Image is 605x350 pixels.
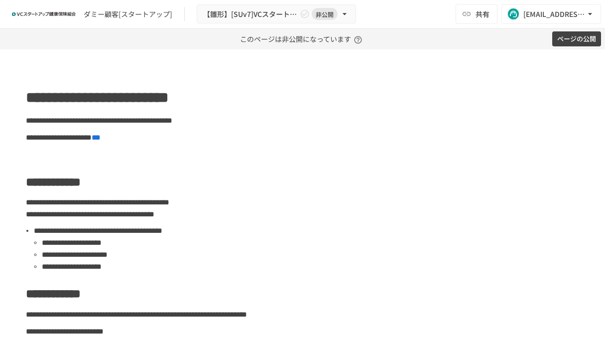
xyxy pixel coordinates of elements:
span: 【雛形】[SUv7]VCスタートアップ健保への加入申請手続き [203,8,298,20]
span: 共有 [476,8,489,19]
button: [EMAIL_ADDRESS][DOMAIN_NAME] [501,4,601,24]
img: ZDfHsVrhrXUoWEWGWYf8C4Fv4dEjYTEDCNvmL73B7ox [12,6,76,22]
div: [EMAIL_ADDRESS][DOMAIN_NAME] [523,8,585,20]
span: 非公開 [312,9,338,19]
button: 共有 [456,4,497,24]
button: 【雛形】[SUv7]VCスタートアップ健保への加入申請手続き非公開 [197,4,356,24]
div: ダミー顧客[スタートアップ] [84,9,172,19]
p: このページは非公開になっています [240,28,365,49]
button: ページの公開 [552,31,601,47]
